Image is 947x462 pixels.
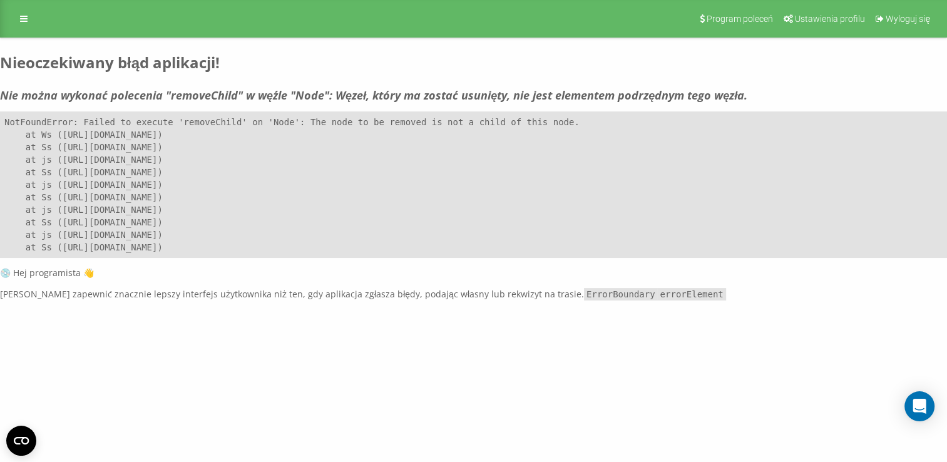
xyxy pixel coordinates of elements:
code: ErrorBoundary [584,288,658,300]
code: errorElement [657,288,725,300]
div: Otwórz komunikator Intercom Messenger [904,391,934,421]
span: Program poleceń [707,14,773,24]
span: Ustawienia profilu [795,14,865,24]
button: Otwórz widżet CMP [6,426,36,456]
span: Wyloguj się [886,14,930,24]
